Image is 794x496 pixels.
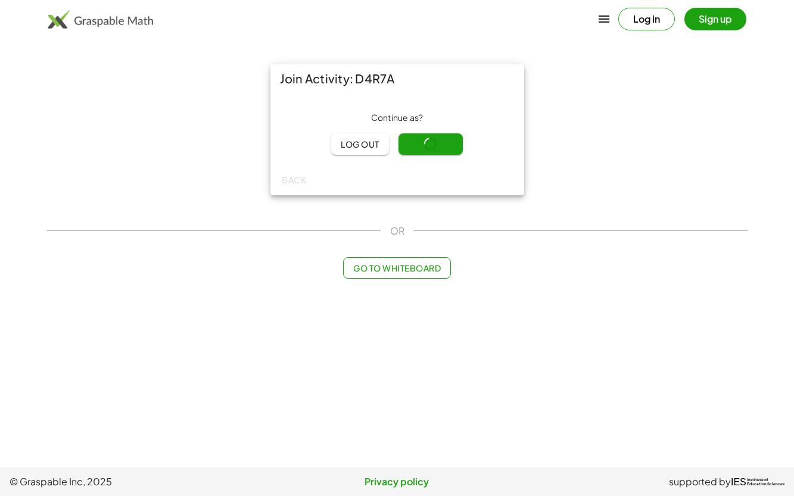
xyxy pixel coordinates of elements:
[331,133,389,155] button: Log out
[618,8,675,30] button: Log in
[268,475,527,489] a: Privacy policy
[390,224,404,238] span: OR
[343,257,451,279] button: Go to Whiteboard
[731,475,784,489] a: IESInstitute ofEducation Sciences
[669,475,731,489] span: supported by
[731,476,746,488] span: IES
[341,139,379,149] span: Log out
[353,263,441,273] span: Go to Whiteboard
[280,112,515,124] div: Continue as ?
[684,8,746,30] button: Sign up
[747,478,784,486] span: Institute of Education Sciences
[10,475,268,489] span: © Graspable Inc, 2025
[270,64,524,93] div: Join Activity: D4R7A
